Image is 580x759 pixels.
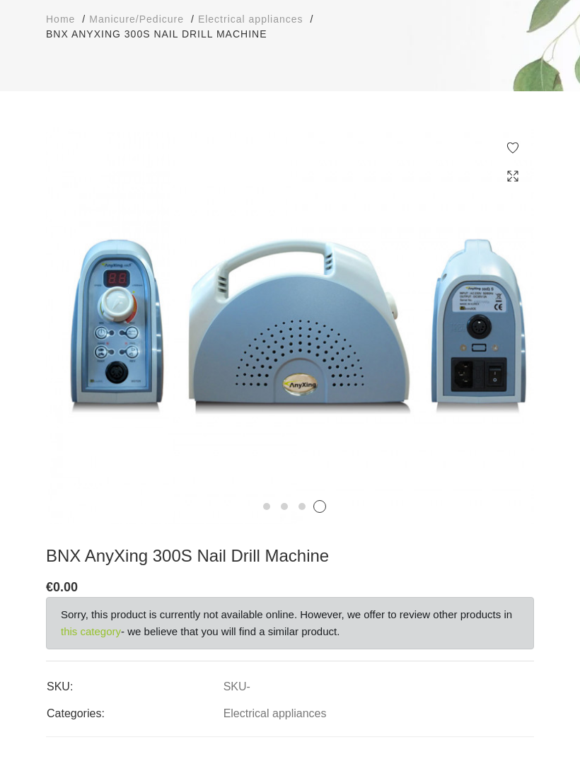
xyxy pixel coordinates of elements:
div: Sorry, this product is currently not available online. However, we offer to review other products... [46,597,534,649]
button: 4 of 4 [313,500,326,513]
img: ... [46,127,534,524]
a: Electrical appliances [198,12,303,27]
a: SKU- [224,680,250,693]
li: BNX AnyXing 300S Nail Drill Machine [46,27,281,42]
span: 0.00 [53,580,78,594]
button: 1 of 4 [263,503,270,510]
span: Electrical appliances [198,13,303,25]
span: € [46,580,53,594]
button: 3 of 4 [298,503,306,510]
td: Categories: [46,695,223,722]
a: Electrical appliances [224,707,327,720]
span: Manicure/Pedicure [89,13,184,25]
a: Home [46,12,75,27]
a: Manicure/Pedicure [89,12,184,27]
h3: BNX AnyXing 300S Nail Drill Machine [46,545,534,567]
span: Home [46,13,75,25]
td: SKU: [46,668,223,695]
button: 2 of 4 [281,503,288,510]
a: this category [61,623,121,640]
